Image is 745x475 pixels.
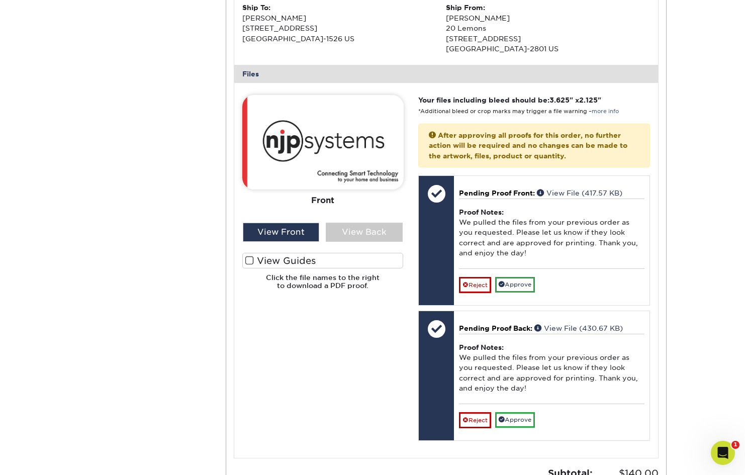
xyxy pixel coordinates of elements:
a: Approve [495,412,535,428]
a: View File (430.67 KB) [534,324,623,332]
iframe: Intercom live chat [711,441,735,465]
h6: Click the file names to the right to download a PDF proof. [242,273,404,298]
a: Approve [495,277,535,293]
div: [PERSON_NAME] 20 Lemons [STREET_ADDRESS] [GEOGRAPHIC_DATA]-2801 US [446,3,650,54]
div: View Back [326,223,403,242]
strong: After approving all proofs for this order, no further action will be required and no changes can ... [429,131,627,160]
div: We pulled the files from your previous order as you requested. Please let us know if they look co... [459,199,644,268]
strong: Your files including bleed should be: " x " [418,96,601,104]
span: Pending Proof Front: [459,189,535,197]
strong: Proof Notes: [459,343,504,351]
small: *Additional bleed or crop marks may trigger a file warning – [418,108,619,115]
div: We pulled the files from your previous order as you requested. Please let us know if they look co... [459,334,644,404]
label: View Guides [242,253,404,268]
a: more info [592,108,619,115]
div: [PERSON_NAME] [STREET_ADDRESS] [GEOGRAPHIC_DATA]-1526 US [242,3,446,44]
div: Files [234,65,659,83]
a: View File (417.57 KB) [537,189,622,197]
strong: Ship From: [446,4,485,12]
span: 2.125 [579,96,598,104]
a: Reject [459,277,491,293]
div: View Front [243,223,320,242]
strong: Proof Notes: [459,208,504,216]
span: 1 [731,441,739,449]
span: 3.625 [549,96,570,104]
span: Pending Proof Back: [459,324,532,332]
strong: Ship To: [242,4,270,12]
div: Front [242,189,404,212]
a: Reject [459,412,491,428]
